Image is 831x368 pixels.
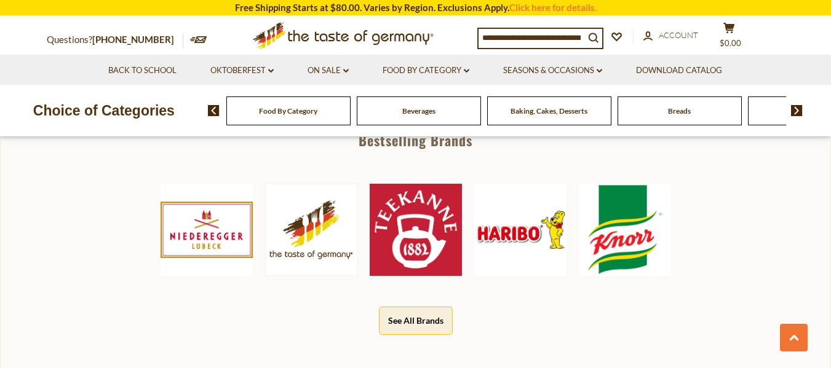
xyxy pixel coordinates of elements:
[720,38,741,48] span: $0.00
[383,64,469,77] a: Food By Category
[643,29,698,42] a: Account
[259,106,317,115] a: Food By Category
[659,30,698,40] span: Account
[47,32,183,48] p: Questions?
[503,64,602,77] a: Seasons & Occasions
[92,34,174,45] a: [PHONE_NUMBER]
[511,106,587,115] a: Baking, Cakes, Desserts
[668,106,691,115] a: Breads
[474,184,567,276] img: Haribo
[402,106,435,115] a: Beverages
[579,184,671,276] img: Knorr
[379,307,453,334] button: See All Brands
[1,133,830,147] div: Bestselling Brands
[636,64,722,77] a: Download Catalog
[509,2,597,13] a: Click here for details.
[265,184,357,275] img: The Taste of Germany
[108,64,177,77] a: Back to School
[210,64,274,77] a: Oktoberfest
[370,184,462,276] img: Teekanne
[208,105,220,116] img: previous arrow
[308,64,349,77] a: On Sale
[711,22,748,53] button: $0.00
[161,184,253,276] img: Niederegger
[791,105,803,116] img: next arrow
